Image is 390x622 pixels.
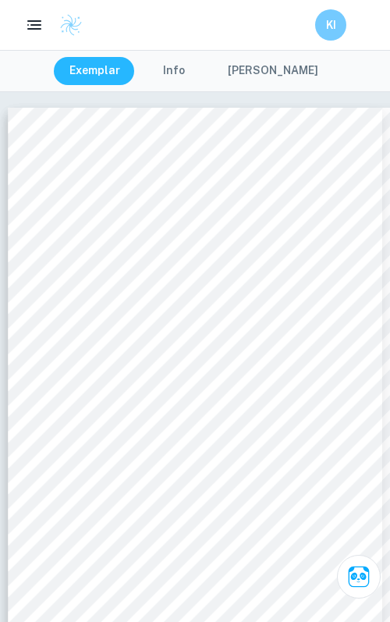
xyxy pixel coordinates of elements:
[50,13,83,37] a: Clastify logo
[315,9,346,41] button: KI
[59,13,83,37] img: Clastify logo
[337,555,381,599] button: Ask Clai
[139,57,209,85] button: Info
[322,16,340,34] h6: KI
[212,57,334,85] button: [PERSON_NAME]
[54,57,136,85] button: Exemplar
